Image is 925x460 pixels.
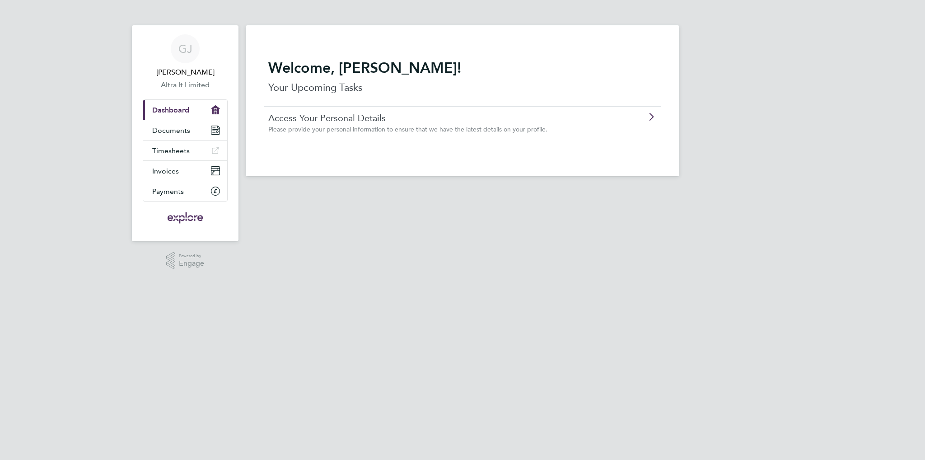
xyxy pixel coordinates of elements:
[152,106,189,114] span: Dashboard
[143,80,228,90] a: Altra It Limited
[179,260,204,268] span: Engage
[152,146,190,155] span: Timesheets
[143,120,227,140] a: Documents
[152,187,184,196] span: Payments
[268,125,547,133] span: Please provide your personal information to ensure that we have the latest details on your profile.
[268,112,606,124] a: Access Your Personal Details
[132,25,238,241] nav: Main navigation
[179,252,204,260] span: Powered by
[152,126,190,135] span: Documents
[268,80,657,95] p: Your Upcoming Tasks
[166,252,205,269] a: Powered byEngage
[143,100,227,120] a: Dashboard
[178,43,192,55] span: GJ
[268,59,657,77] h2: Welcome, [PERSON_NAME]!
[143,67,228,78] span: Graham Jest
[143,34,228,78] a: GJ[PERSON_NAME]
[143,141,227,160] a: Timesheets
[143,161,227,181] a: Invoices
[167,211,204,225] img: exploregroup-logo-retina.png
[152,167,179,175] span: Invoices
[143,181,227,201] a: Payments
[143,211,228,225] a: Go to home page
